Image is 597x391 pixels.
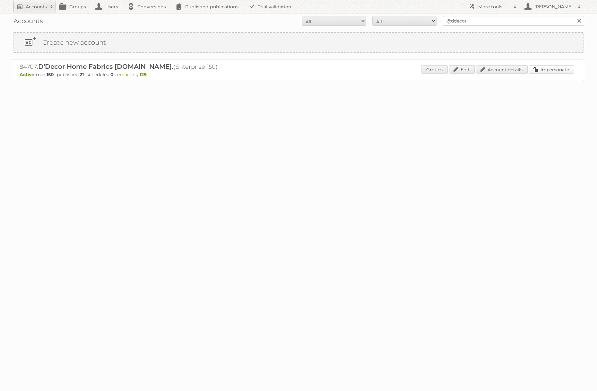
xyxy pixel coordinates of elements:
[80,72,84,77] strong: 21
[476,65,528,74] a: Account details
[20,72,577,77] p: max: - published: - scheduled: -
[449,65,475,74] a: Edit
[478,4,510,10] h2: More tools
[20,63,244,71] h2: 84707: (Enterprise 150)
[115,72,147,77] span: remaining:
[110,72,114,77] strong: 0
[13,33,584,52] a: Create new account
[38,63,173,70] span: D'Decor Home Fabrics [DOMAIN_NAME].
[20,72,36,77] span: Active
[533,4,575,10] h2: [PERSON_NAME]
[140,72,147,77] strong: 129
[47,72,54,77] strong: 150
[26,4,47,10] h2: Accounts
[529,65,574,74] a: Impersonate
[421,65,448,74] a: Groups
